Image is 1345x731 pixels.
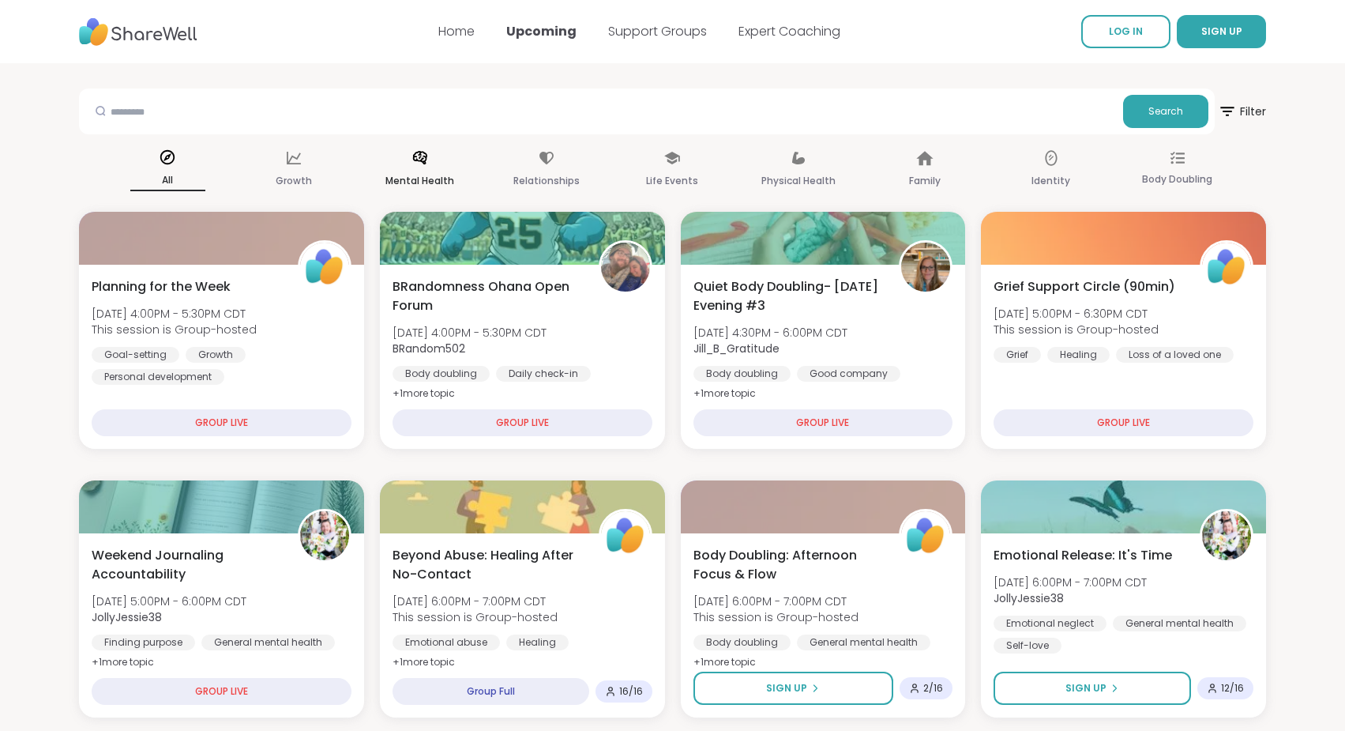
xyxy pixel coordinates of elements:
[92,306,257,322] span: [DATE] 4:00PM - 5:30PM CDT
[619,685,643,698] span: 16 / 16
[693,546,882,584] span: Body Doubling: Afternoon Focus & Flow
[994,616,1106,631] div: Emotional neglect
[994,306,1159,322] span: [DATE] 5:00PM - 6:30PM CDT
[1148,104,1183,119] span: Search
[506,22,577,40] a: Upcoming
[601,511,650,560] img: ShareWell
[646,171,698,190] p: Life Events
[92,635,195,650] div: Finding purpose
[496,366,591,382] div: Daily check-in
[1201,24,1242,38] span: SIGN UP
[923,682,943,695] span: 2 / 16
[1202,511,1251,560] img: JollyJessie38
[92,593,246,609] span: [DATE] 5:00PM - 6:00PM CDT
[186,347,246,363] div: Growth
[92,277,231,296] span: Planning for the Week
[393,678,589,705] div: Group Full
[393,593,558,609] span: [DATE] 6:00PM - 7:00PM CDT
[693,672,894,705] button: Sign Up
[79,10,197,54] img: ShareWell Nav Logo
[393,409,652,436] div: GROUP LIVE
[693,366,791,382] div: Body doubling
[994,322,1159,337] span: This session is Group-hosted
[92,347,179,363] div: Goal-setting
[693,635,791,650] div: Body doubling
[693,409,953,436] div: GROUP LIVE
[693,325,847,341] span: [DATE] 4:30PM - 6:00PM CDT
[393,635,500,650] div: Emotional abuse
[994,590,1064,606] b: JollyJessie38
[994,347,1041,363] div: Grief
[393,546,581,584] span: Beyond Abuse: Healing After No-Contact
[1123,95,1208,128] button: Search
[393,609,558,625] span: This session is Group-hosted
[1202,243,1251,292] img: ShareWell
[901,243,950,292] img: Jill_B_Gratitude
[276,171,312,190] p: Growth
[1221,682,1244,695] span: 12 / 16
[994,638,1061,654] div: Self-love
[201,635,335,650] div: General mental health
[601,243,650,292] img: BRandom502
[1177,15,1266,48] button: SIGN UP
[513,171,580,190] p: Relationships
[506,635,569,650] div: Healing
[761,171,836,190] p: Physical Health
[738,22,840,40] a: Expert Coaching
[693,341,780,356] b: Jill_B_Gratitude
[797,635,930,650] div: General mental health
[693,277,882,315] span: Quiet Body Doubling- [DATE] Evening #3
[92,409,351,436] div: GROUP LIVE
[1142,170,1212,189] p: Body Doubling
[1116,347,1234,363] div: Loss of a loved one
[92,546,280,584] span: Weekend Journaling Accountability
[1218,92,1266,130] span: Filter
[766,681,807,695] span: Sign Up
[300,243,349,292] img: ShareWell
[1113,616,1246,631] div: General mental health
[438,22,475,40] a: Home
[385,171,454,190] p: Mental Health
[901,511,950,560] img: ShareWell
[393,341,465,356] b: BRandom502
[608,22,707,40] a: Support Groups
[994,575,1147,590] span: [DATE] 6:00PM - 7:00PM CDT
[994,409,1253,436] div: GROUP LIVE
[92,678,351,705] div: GROUP LIVE
[1047,347,1110,363] div: Healing
[92,369,224,385] div: Personal development
[92,609,162,625] b: JollyJessie38
[994,277,1175,296] span: Grief Support Circle (90min)
[994,672,1191,705] button: Sign Up
[130,171,205,191] p: All
[994,546,1172,565] span: Emotional Release: It's Time
[300,511,349,560] img: JollyJessie38
[693,609,858,625] span: This session is Group-hosted
[909,171,941,190] p: Family
[1065,681,1106,695] span: Sign Up
[1218,89,1266,134] button: Filter
[1109,24,1143,38] span: LOG IN
[393,366,490,382] div: Body doubling
[393,277,581,315] span: BRandomness Ohana Open Forum
[92,322,257,337] span: This session is Group-hosted
[1081,15,1170,48] a: LOG IN
[1031,171,1070,190] p: Identity
[693,593,858,609] span: [DATE] 6:00PM - 7:00PM CDT
[797,366,900,382] div: Good company
[393,325,547,341] span: [DATE] 4:00PM - 5:30PM CDT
